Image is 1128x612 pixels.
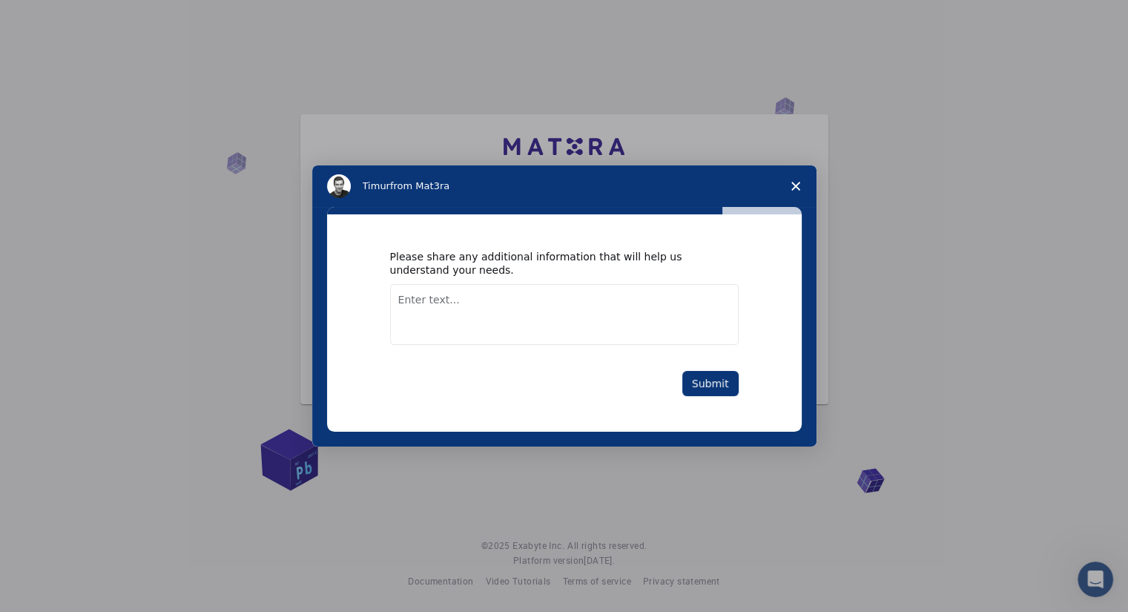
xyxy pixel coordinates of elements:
span: Timur [363,180,390,191]
div: Please share any additional information that will help us understand your needs. [390,250,716,277]
span: from Mat3ra [390,180,449,191]
span: Close survey [775,165,817,207]
button: Submit [682,371,739,396]
span: Támogatás [26,10,98,24]
img: Profile image for Timur [327,174,351,198]
textarea: Enter text... [390,284,739,345]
